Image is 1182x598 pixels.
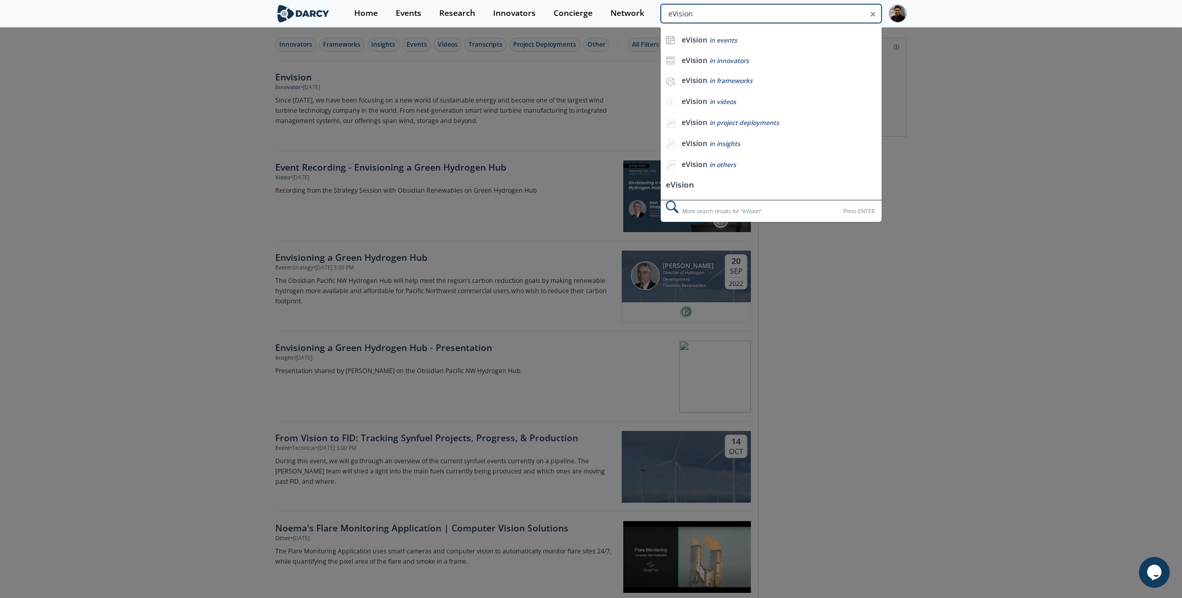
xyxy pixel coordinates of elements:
[682,117,707,127] b: eVision
[709,76,752,85] span: in frameworks
[493,9,536,17] div: Innovators
[682,138,707,148] b: eVision
[889,5,907,23] img: Profile
[439,9,475,17] div: Research
[709,97,736,106] span: in videos
[275,5,331,23] img: logo-wide.svg
[682,75,707,85] b: eVision
[709,36,737,45] span: in events
[396,9,421,17] div: Events
[661,176,882,195] li: eVision
[709,160,736,169] span: in others
[843,206,874,217] div: Press ENTER
[610,9,644,17] div: Network
[709,139,740,148] span: in insights
[682,159,707,169] b: eVision
[1139,557,1172,588] iframe: chat widget
[554,9,593,17] div: Concierge
[661,4,882,23] input: Advanced Search
[666,56,675,65] img: icon
[354,9,378,17] div: Home
[709,118,779,127] span: in project deployments
[682,35,707,45] b: eVision
[661,200,882,222] div: More search results for " eVision "
[709,56,749,65] span: in innovators
[666,35,675,45] img: icon
[682,96,707,106] b: eVision
[682,55,707,65] b: eVision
